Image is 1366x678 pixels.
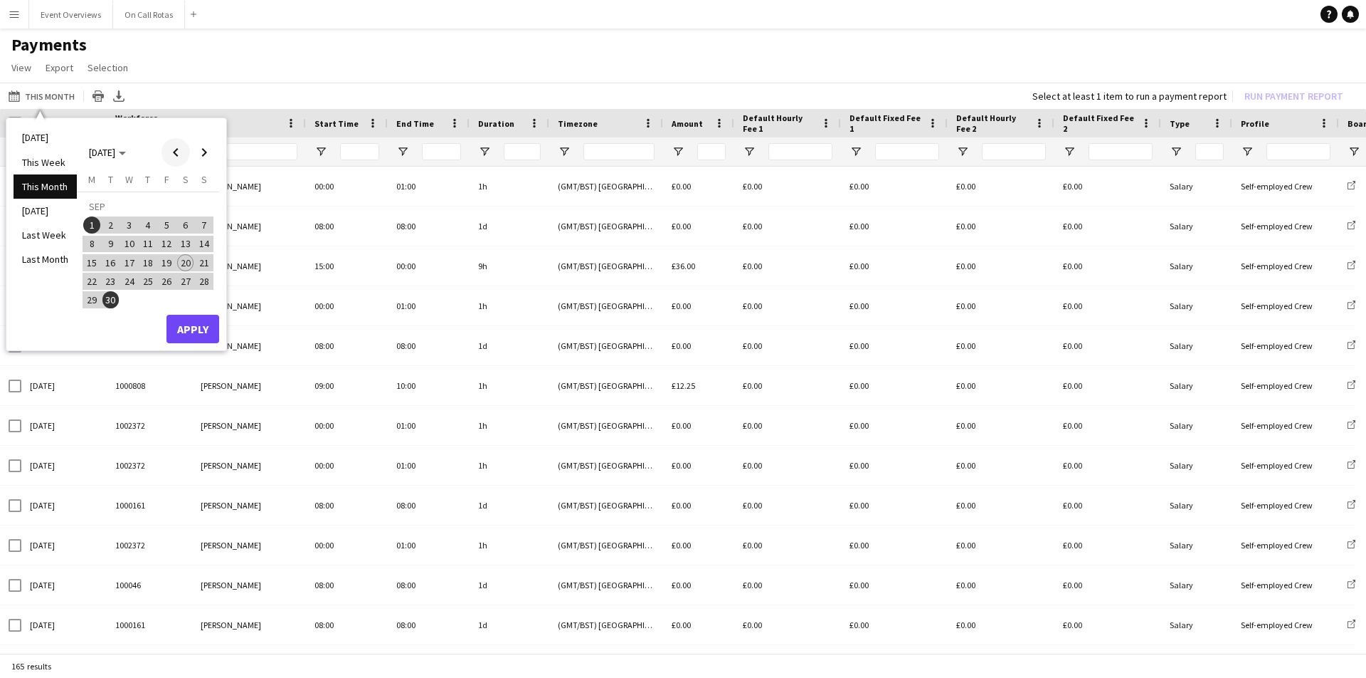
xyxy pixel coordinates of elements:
[672,380,695,391] span: £12.25
[1161,605,1232,645] div: Salary
[470,446,549,485] div: 1h
[306,286,388,325] div: 00:00
[83,234,101,253] button: 08-09-2025
[672,145,684,158] button: Open Filter Menu
[875,143,939,160] input: Default Fixed Fee 1 Filter Input
[306,565,388,605] div: 08:00
[1161,366,1232,405] div: Salary
[1089,143,1153,160] input: Default Fixed Fee 2 Filter Input
[14,223,77,247] li: Last Week
[101,216,120,234] button: 02-09-2025
[306,486,388,525] div: 08:00
[388,526,470,565] div: 01:00
[88,61,128,74] span: Selection
[201,580,261,590] span: [PERSON_NAME]
[201,261,261,271] span: [PERSON_NAME]
[1195,143,1224,160] input: Type Filter Input
[388,605,470,645] div: 08:00
[90,88,107,105] app-action-btn: Print
[88,173,95,186] span: M
[201,500,261,511] span: [PERSON_NAME]
[1348,145,1360,158] button: Open Filter Menu
[1054,326,1161,365] div: £0.00
[549,207,663,246] div: (GMT/BST) [GEOGRAPHIC_DATA]
[121,236,138,253] span: 10
[388,366,470,405] div: 10:00
[195,234,213,253] button: 14-09-2025
[1054,605,1161,645] div: £0.00
[734,246,841,286] div: £0.00
[177,254,194,271] span: 20
[177,273,194,290] span: 27
[734,526,841,565] div: £0.00
[1161,565,1232,605] div: Salary
[841,446,948,485] div: £0.00
[982,143,1046,160] input: Default Hourly Fee 2 Filter Input
[470,406,549,445] div: 1h
[734,167,841,206] div: £0.00
[948,406,1054,445] div: £0.00
[1054,207,1161,246] div: £0.00
[841,326,948,365] div: £0.00
[14,150,77,174] li: This Week
[101,254,120,272] button: 16-09-2025
[162,138,190,167] button: Previous month
[158,254,175,271] span: 19
[734,366,841,405] div: £0.00
[121,273,138,290] span: 24
[14,247,77,271] li: Last Month
[83,291,100,308] span: 29
[388,406,470,445] div: 01:00
[139,236,157,253] span: 11
[201,301,261,311] span: [PERSON_NAME]
[948,246,1054,286] div: £0.00
[176,272,194,291] button: 27-09-2025
[470,366,549,405] div: 1h
[1266,143,1330,160] input: Profile Filter Input
[549,486,663,525] div: (GMT/BST) [GEOGRAPHIC_DATA]
[14,174,77,199] li: This Month
[139,273,157,290] span: 25
[306,207,388,246] div: 08:00
[734,446,841,485] div: £0.00
[46,61,73,74] span: Export
[1232,526,1339,565] div: Self-employed Crew
[549,446,663,485] div: (GMT/BST) [GEOGRAPHIC_DATA]
[672,221,691,231] span: £0.00
[83,216,101,234] button: 01-09-2025
[956,113,1029,134] span: Default Hourly Fee 2
[102,254,120,271] span: 16
[190,138,218,167] button: Next month
[1161,167,1232,206] div: Salary
[340,143,379,160] input: Start Time Filter Input
[734,207,841,246] div: £0.00
[470,526,549,565] div: 1h
[196,236,213,253] span: 14
[21,366,107,405] div: [DATE]
[948,565,1054,605] div: £0.00
[1054,565,1161,605] div: £0.00
[40,58,79,77] a: Export
[1232,207,1339,246] div: Self-employed Crew
[1054,167,1161,206] div: £0.00
[1161,207,1232,246] div: Salary
[21,486,107,525] div: [DATE]
[157,216,176,234] button: 05-09-2025
[110,88,127,105] app-action-btn: Export XLSX
[158,236,175,253] span: 12
[6,58,37,77] a: View
[195,216,213,234] button: 07-09-2025
[120,234,139,253] button: 10-09-2025
[734,486,841,525] div: £0.00
[549,406,663,445] div: (GMT/BST) [GEOGRAPHIC_DATA]
[388,565,470,605] div: 08:00
[841,246,948,286] div: £0.00
[388,246,470,286] div: 00:00
[734,286,841,325] div: £0.00
[388,167,470,206] div: 01:00
[948,207,1054,246] div: £0.00
[1161,246,1232,286] div: Salary
[849,113,922,134] span: Default Fixed Fee 1
[1063,145,1076,158] button: Open Filter Menu
[1232,605,1339,645] div: Self-employed Crew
